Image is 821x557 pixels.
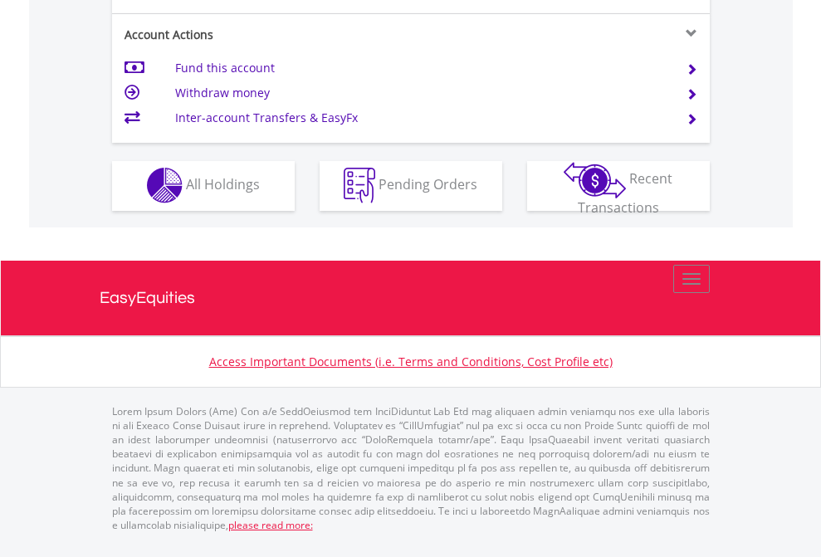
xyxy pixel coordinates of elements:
[379,175,477,193] span: Pending Orders
[564,162,626,198] img: transactions-zar-wht.png
[175,105,666,130] td: Inter-account Transfers & EasyFx
[209,354,613,369] a: Access Important Documents (i.e. Terms and Conditions, Cost Profile etc)
[100,261,722,335] a: EasyEquities
[147,168,183,203] img: holdings-wht.png
[175,81,666,105] td: Withdraw money
[527,161,710,211] button: Recent Transactions
[320,161,502,211] button: Pending Orders
[344,168,375,203] img: pending_instructions-wht.png
[112,404,710,532] p: Lorem Ipsum Dolors (Ame) Con a/e SeddOeiusmod tem InciDiduntut Lab Etd mag aliquaen admin veniamq...
[112,161,295,211] button: All Holdings
[175,56,666,81] td: Fund this account
[228,518,313,532] a: please read more:
[578,169,673,217] span: Recent Transactions
[186,175,260,193] span: All Holdings
[112,27,411,43] div: Account Actions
